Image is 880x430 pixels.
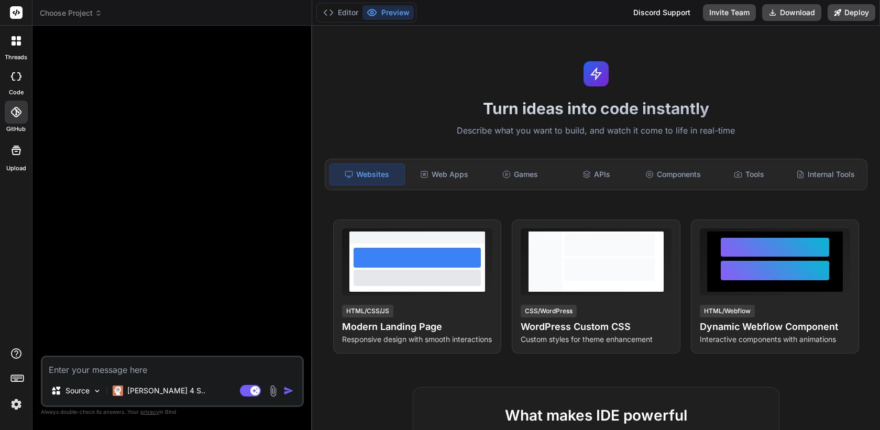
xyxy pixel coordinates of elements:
label: GitHub [6,125,26,134]
h1: Turn ideas into code instantly [318,99,874,118]
div: CSS/WordPress [521,305,577,317]
div: Websites [329,163,405,185]
img: icon [283,385,294,396]
p: Always double-check its answers. Your in Bind [41,407,304,417]
p: Custom styles for theme enhancement [521,334,671,345]
span: Choose Project [40,8,102,18]
div: Tools [712,163,787,185]
p: Interactive components with animations [700,334,850,345]
div: HTML/Webflow [700,305,755,317]
p: Describe what you want to build, and watch it come to life in real-time [318,124,874,138]
p: [PERSON_NAME] 4 S.. [127,385,205,396]
label: code [9,88,24,97]
img: Pick Models [93,387,102,395]
h4: Dynamic Webflow Component [700,319,850,334]
button: Deploy [828,4,875,21]
button: Download [762,4,821,21]
h2: What makes IDE powerful [430,404,762,426]
h4: WordPress Custom CSS [521,319,671,334]
button: Invite Team [703,4,756,21]
p: Source [65,385,90,396]
h4: Modern Landing Page [342,319,492,334]
div: Games [483,163,557,185]
p: Responsive design with smooth interactions [342,334,492,345]
button: Preview [362,5,414,20]
img: attachment [267,385,279,397]
div: Web Apps [407,163,481,185]
img: Claude 4 Sonnet [113,385,123,396]
button: Editor [319,5,362,20]
label: Upload [6,164,26,173]
img: settings [7,395,25,413]
div: Discord Support [627,4,697,21]
label: threads [5,53,27,62]
div: Internal Tools [788,163,863,185]
div: APIs [559,163,634,185]
div: HTML/CSS/JS [342,305,393,317]
div: Components [636,163,710,185]
span: privacy [140,409,159,415]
